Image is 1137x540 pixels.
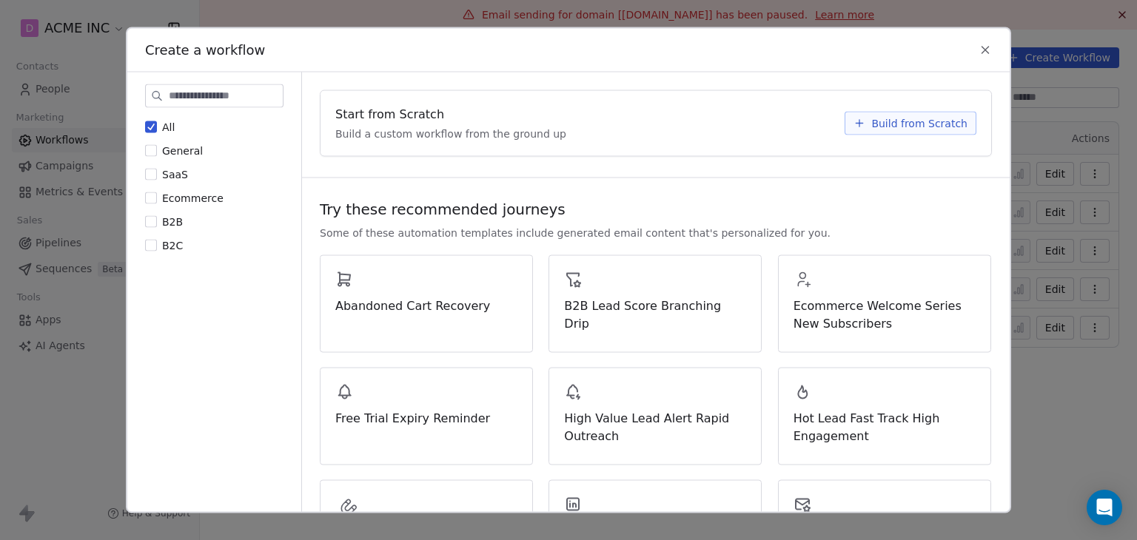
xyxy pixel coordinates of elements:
[794,297,976,333] span: Ecommerce Welcome Series New Subscribers
[320,226,831,240] span: Some of these automation templates include generated email content that's personalized for you.
[794,410,976,445] span: Hot Lead Fast Track High Engagement
[564,410,746,445] span: High Value Lead Alert Rapid Outreach
[145,215,157,229] button: B2B
[162,240,183,252] span: B2C
[335,106,444,124] span: Start from Scratch
[335,126,566,141] span: Build a custom workflow from the ground up
[871,116,967,131] span: Build from Scratch
[145,120,157,135] button: All
[162,169,188,180] span: SaaS
[845,112,976,135] button: Build from Scratch
[1087,490,1122,525] div: Open Intercom Messenger
[335,410,517,428] span: Free Trial Expiry Reminder
[335,297,517,315] span: Abandoned Cart Recovery
[320,199,566,220] span: Try these recommended journeys
[145,167,157,182] button: SaaS
[162,121,175,133] span: All
[145,144,157,158] button: General
[564,297,746,333] span: B2B Lead Score Branching Drip
[145,191,157,206] button: Ecommerce
[162,216,183,228] span: B2B
[145,238,157,253] button: B2C
[162,192,224,204] span: Ecommerce
[145,41,265,60] span: Create a workflow
[162,145,203,157] span: General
